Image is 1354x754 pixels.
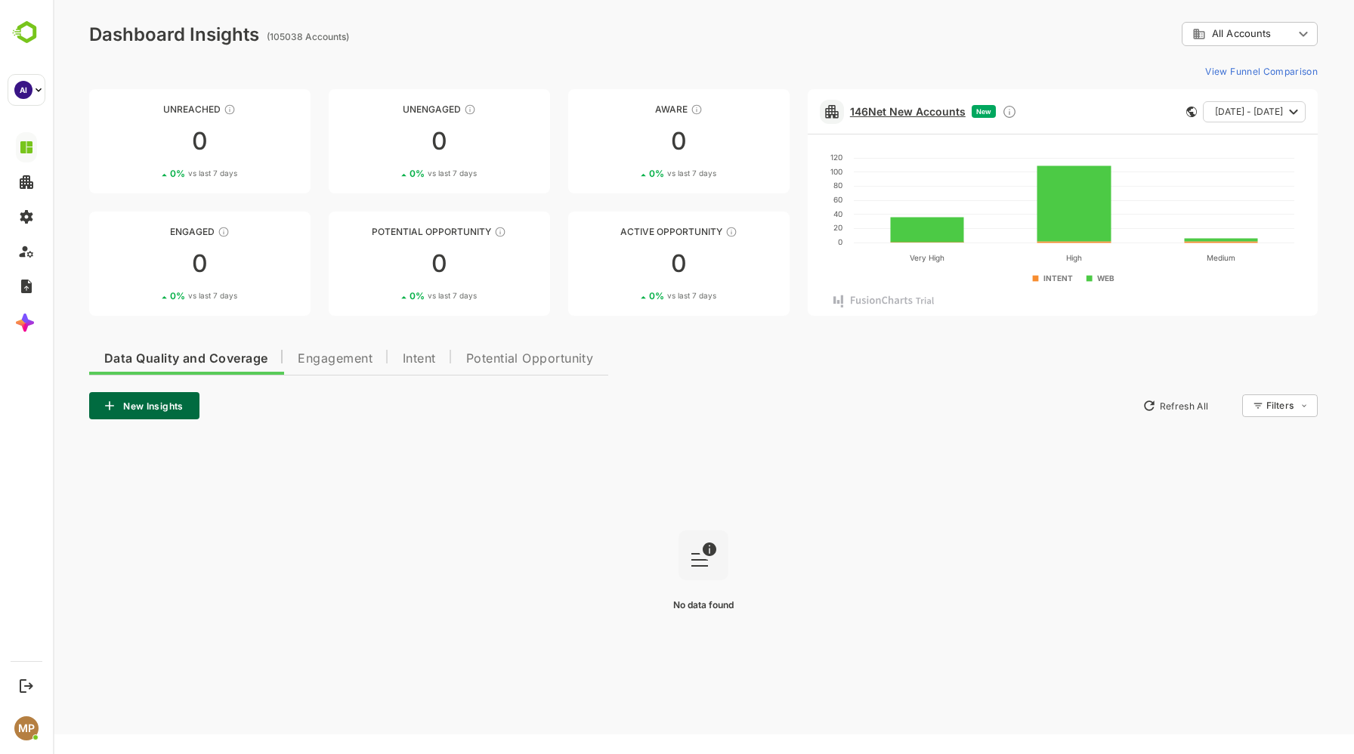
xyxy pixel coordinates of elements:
[672,226,685,238] div: These accounts have open opportunities which might be at any of the Sales Stages
[1213,400,1241,411] div: Filters
[357,168,424,179] div: 0 %
[515,226,737,237] div: Active Opportunity
[1153,253,1182,262] text: Medium
[135,290,184,301] span: vs last 7 days
[36,23,206,45] div: Dashboard Insights
[1013,253,1029,263] text: High
[135,168,184,179] span: vs last 7 days
[276,129,497,153] div: 0
[441,226,453,238] div: These accounts are MQAs and can be passed on to Inside Sales
[117,168,184,179] div: 0 %
[51,353,215,365] span: Data Quality and Coverage
[781,195,790,204] text: 60
[857,253,892,263] text: Very High
[14,716,39,740] div: MP
[1212,392,1265,419] div: Filters
[596,168,663,179] div: 0 %
[413,353,541,365] span: Potential Opportunity
[1133,107,1144,117] div: This card does not support filter and segments
[36,252,258,276] div: 0
[276,226,497,237] div: Potential Opportunity
[214,31,301,42] ag: (105038 Accounts)
[1139,27,1241,41] div: All Accounts
[614,290,663,301] span: vs last 7 days
[1159,28,1218,39] span: All Accounts
[36,104,258,115] div: Unreached
[785,237,790,246] text: 0
[276,89,497,193] a: UnengagedThese accounts have not shown enough engagement and need nurturing00%vs last 7 days
[949,104,964,119] div: Discover new ICP-fit accounts showing engagement — via intent surges, anonymous website visits, L...
[923,107,938,116] span: New
[36,89,258,193] a: UnreachedThese accounts have not been engaged with for a defined time period00%vs last 7 days
[276,104,497,115] div: Unengaged
[1083,394,1162,418] button: Refresh All
[777,153,790,162] text: 120
[614,168,663,179] span: vs last 7 days
[276,212,497,316] a: Potential OpportunityThese accounts are MQAs and can be passed on to Inside Sales00%vs last 7 days
[36,392,147,419] button: New Insights
[1150,101,1253,122] button: [DATE] - [DATE]
[797,105,913,118] a: 146Net New Accounts
[276,252,497,276] div: 0
[777,167,790,176] text: 100
[515,212,737,316] a: Active OpportunityThese accounts have open opportunities which might be at any of the Sales Stage...
[350,353,383,365] span: Intent
[1146,59,1265,83] button: View Funnel Comparison
[245,353,320,365] span: Engagement
[638,104,650,116] div: These accounts have just entered the buying cycle and need further nurturing
[411,104,423,116] div: These accounts have not shown enough engagement and need nurturing
[781,181,790,190] text: 80
[781,223,790,232] text: 20
[36,226,258,237] div: Engaged
[1129,20,1265,49] div: All Accounts
[357,290,424,301] div: 0 %
[117,290,184,301] div: 0 %
[781,209,790,218] text: 40
[596,290,663,301] div: 0 %
[620,599,681,610] span: No data found
[375,290,424,301] span: vs last 7 days
[515,129,737,153] div: 0
[8,18,46,47] img: BambooboxLogoMark.f1c84d78b4c51b1a7b5f700c9845e183.svg
[165,226,177,238] div: These accounts are warm, further nurturing would qualify them to MQAs
[1162,102,1230,122] span: [DATE] - [DATE]
[16,675,36,696] button: Logout
[36,212,258,316] a: EngagedThese accounts are warm, further nurturing would qualify them to MQAs00%vs last 7 days
[375,168,424,179] span: vs last 7 days
[36,129,258,153] div: 0
[171,104,183,116] div: These accounts have not been engaged with for a defined time period
[515,252,737,276] div: 0
[515,104,737,115] div: Aware
[14,81,32,99] div: AI
[515,89,737,193] a: AwareThese accounts have just entered the buying cycle and need further nurturing00%vs last 7 days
